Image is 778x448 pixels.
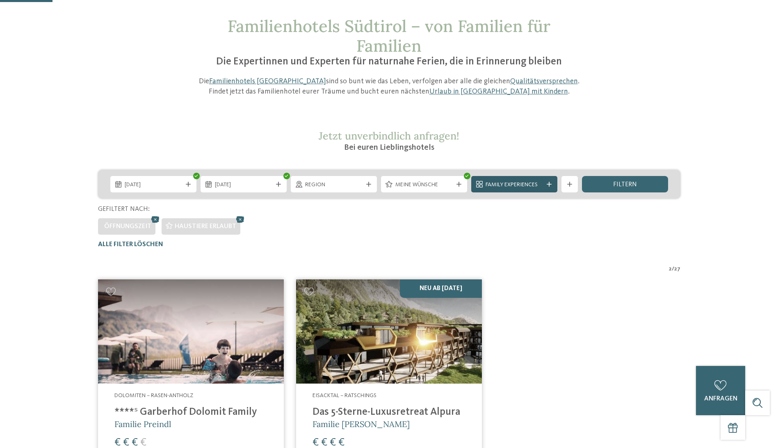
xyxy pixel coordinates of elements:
span: € [313,437,319,448]
h4: ****ˢ Garberhof Dolomit Family [114,406,267,418]
span: € [123,437,129,448]
span: Family Experiences [486,181,543,189]
span: € [330,437,336,448]
span: Familienhotels Südtirol – von Familien für Familien [228,16,550,56]
span: Eisacktal – Ratschings [313,393,376,398]
a: Familienhotels [GEOGRAPHIC_DATA] [209,78,326,85]
span: anfragen [704,395,737,402]
span: [DATE] [215,181,272,189]
span: Die Expertinnen und Experten für naturnahe Ferien, die in Erinnerung bleiben [216,57,562,67]
img: Familienhotels gesucht? Hier findet ihr die besten! [296,279,482,384]
span: Dolomiten – Rasen-Antholz [114,393,193,398]
span: 2 [669,265,672,273]
span: Haustiere erlaubt [175,223,236,230]
span: Meine Wünsche [395,181,453,189]
span: Jetzt unverbindlich anfragen! [319,129,459,142]
p: Die sind so bunt wie das Leben, verfolgen aber alle die gleichen . Findet jetzt das Familienhotel... [194,76,584,97]
span: Familie [PERSON_NAME] [313,419,410,429]
span: 27 [674,265,680,273]
a: Urlaub in [GEOGRAPHIC_DATA] mit Kindern [429,88,568,95]
span: Familie Preindl [114,419,171,429]
h4: Das 5-Sterne-Luxusretreat Alpura [313,406,465,418]
span: Öffnungszeit [104,223,151,230]
span: Alle Filter löschen [98,241,163,248]
span: filtern [613,181,637,188]
span: € [132,437,138,448]
a: anfragen [696,366,745,415]
span: Gefiltert nach: [98,206,150,213]
span: € [114,437,121,448]
span: / [672,265,674,273]
span: Region [305,181,363,189]
img: Familienhotels gesucht? Hier findet ihr die besten! [98,279,284,384]
span: Bei euren Lieblingshotels [344,144,434,152]
span: € [338,437,345,448]
span: [DATE] [125,181,182,189]
a: Qualitätsversprechen [510,78,578,85]
span: € [140,437,146,448]
span: € [321,437,327,448]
